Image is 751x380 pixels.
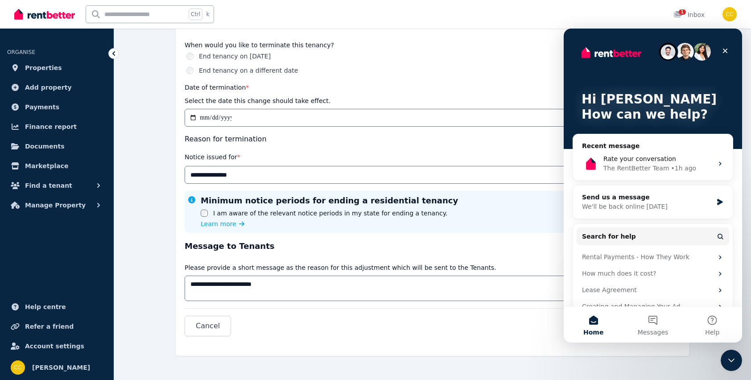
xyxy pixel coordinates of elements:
[25,82,72,93] span: Add property
[25,302,66,312] span: Help centre
[679,9,686,15] span: 1
[7,157,107,175] a: Marketplace
[206,11,209,18] span: k
[7,298,107,316] a: Help centre
[185,134,681,145] h4: Reason for termination
[25,102,59,112] span: Payments
[185,42,681,48] label: When would you like to terminate this tenancy?
[7,337,107,355] a: Account settings
[7,49,35,55] span: ORGANISE
[201,194,458,207] h3: Minimum notice periods for ending a residential tenancy
[7,177,107,194] button: Find a tenant
[199,66,298,75] label: End tenancy on a different date
[185,96,330,105] p: Select the date this change should take effect.
[25,200,86,211] span: Manage Property
[199,52,271,61] label: End tenancy on [DATE]
[722,7,737,21] img: Charles Chaaya
[7,318,107,335] a: Refer a friend
[7,98,107,116] a: Payments
[721,350,742,371] iframe: Intercom live chat
[25,161,68,171] span: Marketplace
[25,62,62,73] span: Properties
[185,153,240,161] label: Notice issued for
[201,219,236,228] span: Learn more
[7,137,107,155] a: Documents
[564,29,742,343] iframe: Intercom live chat
[673,10,705,19] div: Inbox
[7,196,107,214] button: Manage Property
[11,360,25,375] img: Charles Chaaya
[185,84,249,91] label: Date of termination
[25,180,72,191] span: Find a tenant
[7,59,107,77] a: Properties
[7,78,107,96] a: Add property
[25,321,74,332] span: Refer a friend
[32,362,90,373] span: [PERSON_NAME]
[25,121,77,132] span: Finance report
[189,8,202,20] span: Ctrl
[14,8,75,21] img: RentBetter
[185,263,496,272] p: Please provide a short message as the reason for this adjustment which will be sent to the Tenants.
[25,141,65,152] span: Documents
[185,316,231,336] button: Cancel
[25,341,84,351] span: Account settings
[185,240,681,252] h3: Message to Tenants
[213,209,447,218] label: I am aware of the relevant notice periods in my state for ending a tenancy.
[196,321,220,331] span: Cancel
[7,118,107,136] a: Finance report
[201,219,244,228] a: Learn more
